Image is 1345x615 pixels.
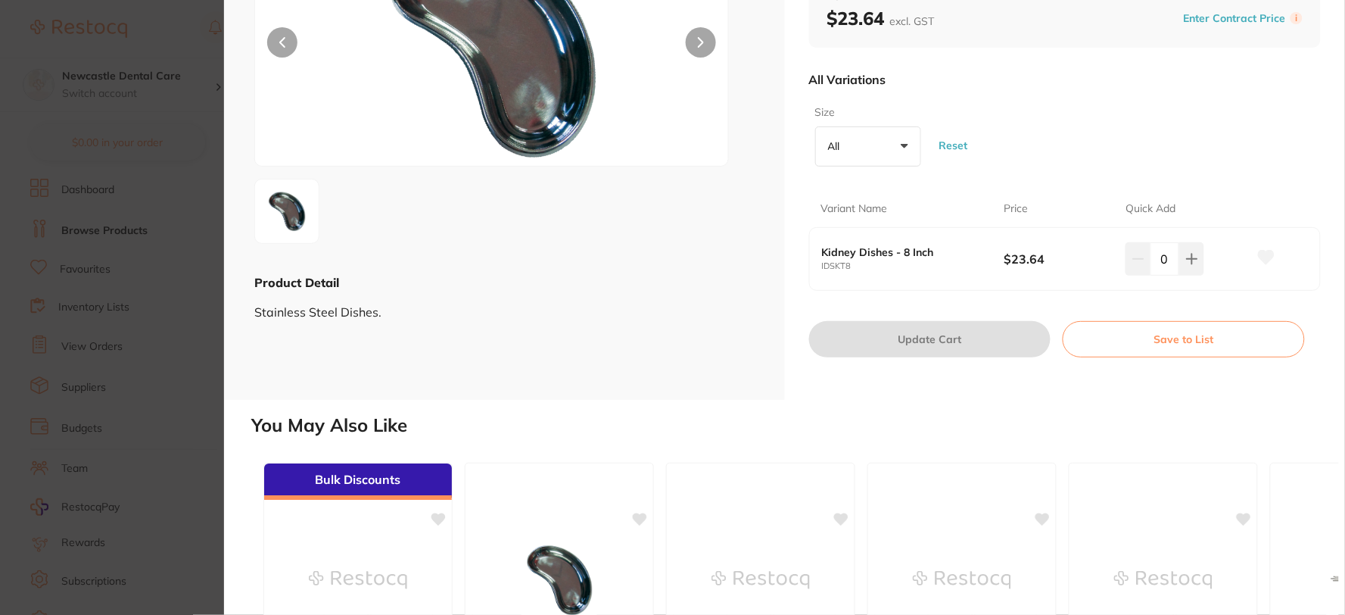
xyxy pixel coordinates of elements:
[1063,321,1305,357] button: Save to List
[254,291,755,319] div: Stainless Steel Dishes.
[809,72,886,87] p: All Variations
[822,246,986,258] b: Kidney Dishes - 8 Inch
[1004,251,1113,267] b: $23.64
[264,464,452,500] div: Bulk Discounts
[815,126,921,167] button: All
[827,7,935,30] b: $23.64
[815,105,917,120] label: Size
[890,14,935,28] span: excl. GST
[828,139,846,153] p: All
[821,201,888,217] p: Variant Name
[822,261,1004,271] small: IDSKT8
[1004,201,1028,217] p: Price
[1291,12,1303,24] label: i
[251,415,1339,436] h2: You May Also Like
[809,321,1051,357] button: Update Cart
[1179,11,1291,26] button: Enter Contract Price
[935,117,973,173] button: Reset
[254,275,339,290] b: Product Detail
[260,184,314,239] img: aWR0aD0xOTIw
[1126,201,1175,217] p: Quick Add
